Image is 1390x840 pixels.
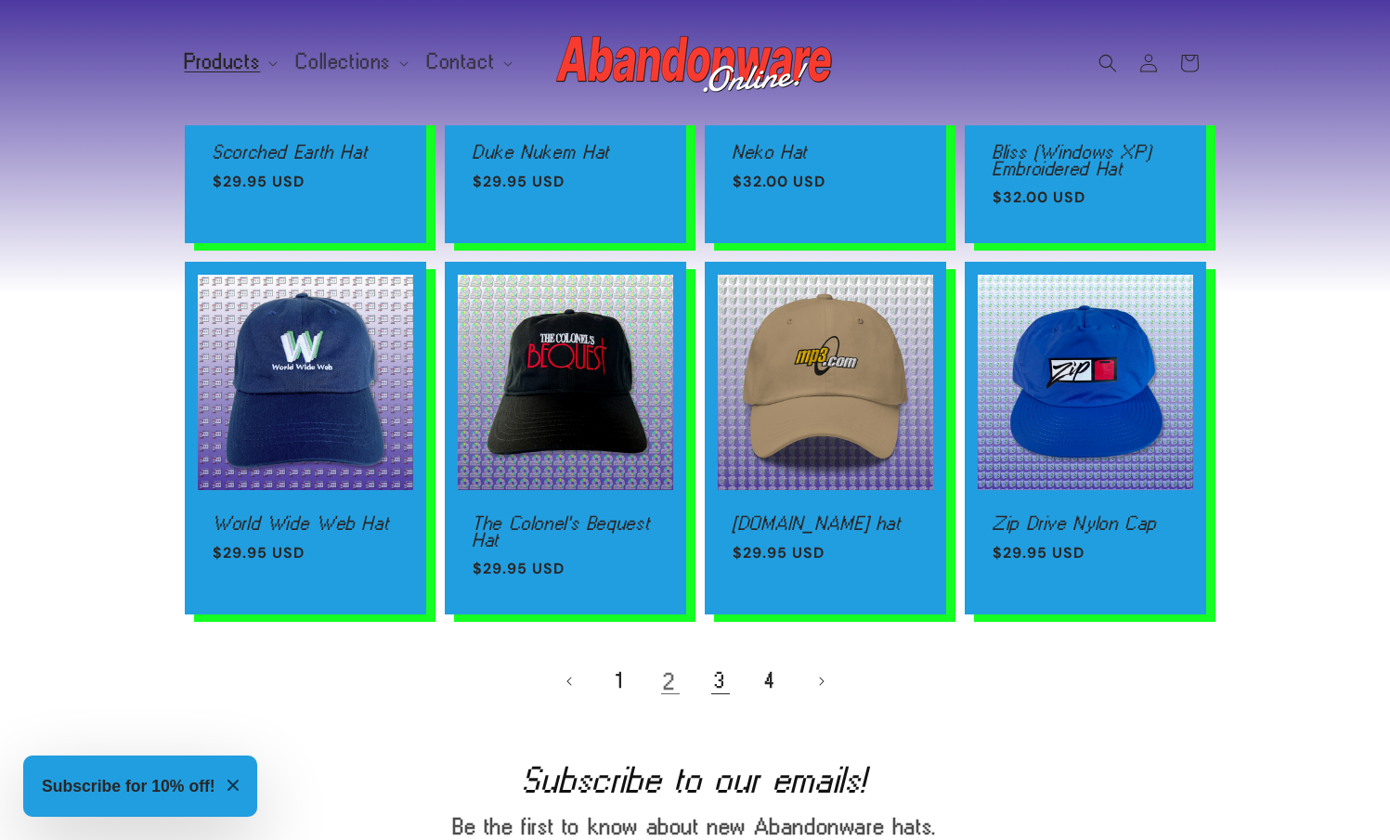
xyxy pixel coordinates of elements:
p: Be the first to know about new Abandonware hats. [370,813,1020,840]
a: Page 1 [600,661,641,702]
a: Page 4 [750,661,791,702]
a: [DOMAIN_NAME] hat [733,515,918,532]
a: World Wide Web Hat [213,515,398,532]
summary: Products [174,43,286,82]
summary: Search [1087,43,1128,84]
span: Contact [427,54,495,71]
img: Abandonware [556,26,835,100]
a: Bliss (Windows XP) Embroidered Hat [993,144,1178,176]
a: Abandonware [549,19,841,107]
a: Duke Nukem Hat [473,144,658,161]
a: Neko Hat [733,144,918,161]
h2: Subscribe to our emails! [84,765,1306,795]
a: Zip Drive Nylon Cap [993,515,1178,532]
summary: Contact [416,43,520,82]
a: Previous page [550,661,591,702]
a: Page 2 [650,661,691,702]
summary: Collections [285,43,416,82]
a: Page 3 [700,661,741,702]
span: Collections [296,54,391,71]
nav: Pagination [185,661,1206,702]
a: Next page [800,661,841,702]
span: Products [185,54,261,71]
a: The Colonel's Bequest Hat [473,515,658,548]
a: Scorched Earth Hat [213,144,398,161]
